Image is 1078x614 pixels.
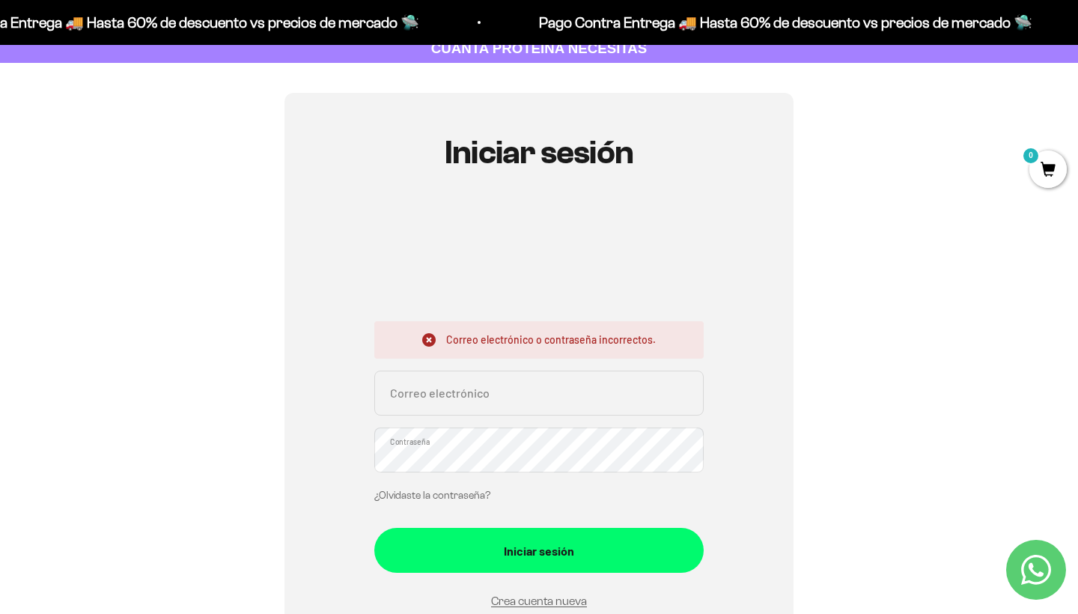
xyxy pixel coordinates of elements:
[491,595,587,607] a: Crea cuenta nueva
[523,10,1017,34] p: Pago Contra Entrega 🚚 Hasta 60% de descuento vs precios de mercado 🛸
[374,135,704,171] h1: Iniciar sesión
[431,40,648,56] strong: CUANTA PROTEÍNA NECESITAS
[374,321,704,359] div: Correo electrónico o contraseña incorrectos.
[404,541,674,561] div: Iniciar sesión
[374,215,704,303] iframe: Social Login Buttons
[374,528,704,573] button: Iniciar sesión
[374,490,490,501] a: ¿Olvidaste la contraseña?
[1022,147,1040,165] mark: 0
[1029,162,1067,179] a: 0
